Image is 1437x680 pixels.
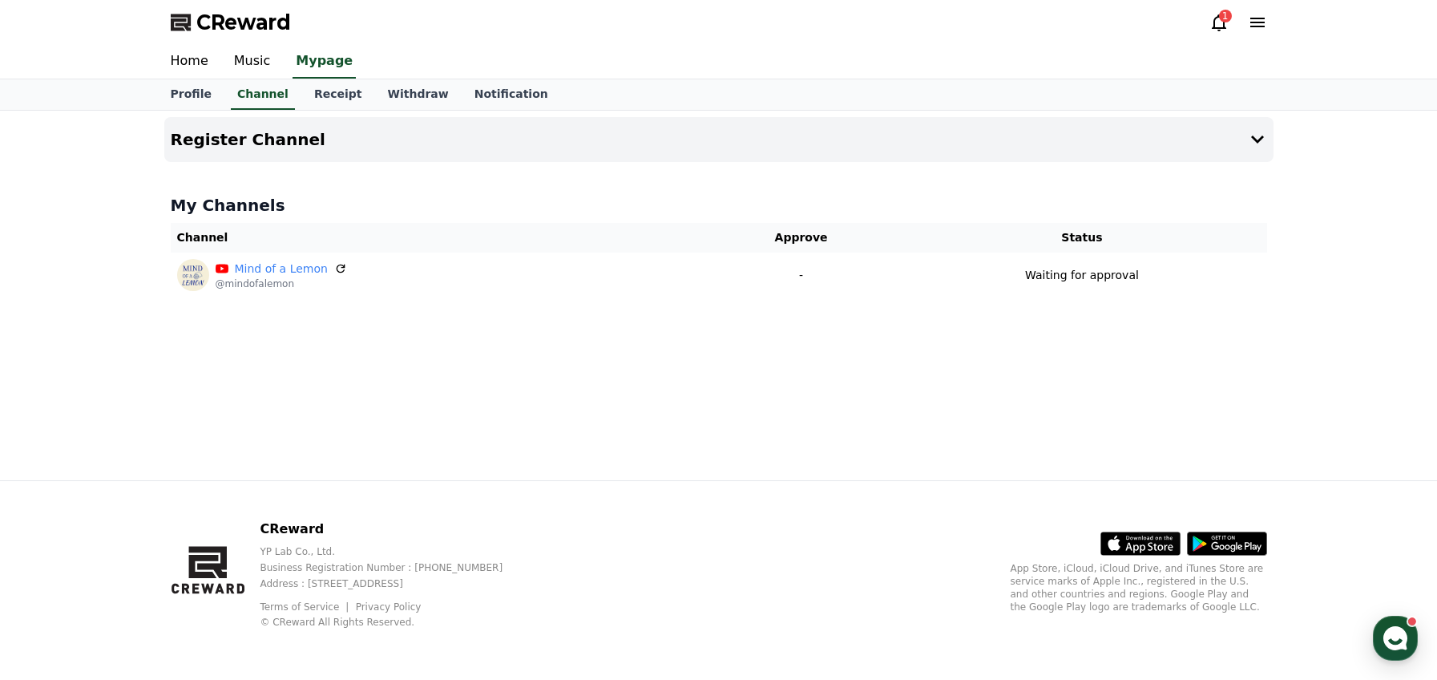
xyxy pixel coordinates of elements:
[171,194,1267,217] h4: My Channels
[705,223,898,253] th: Approve
[171,223,705,253] th: Channel
[171,131,325,148] h4: Register Channel
[897,223,1266,253] th: Status
[158,79,224,110] a: Profile
[235,261,328,277] a: Mind of a Lemon
[260,545,528,558] p: YP Lab Co., Ltd.
[260,601,351,613] a: Terms of Service
[41,532,69,545] span: Home
[260,616,528,629] p: © CReward All Rights Reserved.
[221,45,284,79] a: Music
[301,79,375,110] a: Receipt
[106,508,207,548] a: Messages
[196,10,291,35] span: CReward
[260,561,528,574] p: Business Registration Number : [PHONE_NUMBER]
[260,520,528,539] p: CReward
[1011,562,1267,613] p: App Store, iCloud, iCloud Drive, and iTunes Store are service marks of Apple Inc., registered in ...
[1209,13,1229,32] a: 1
[1219,10,1232,22] div: 1
[158,45,221,79] a: Home
[207,508,308,548] a: Settings
[133,533,180,546] span: Messages
[216,277,347,290] p: @mindofalemon
[164,117,1274,162] button: Register Channel
[5,508,106,548] a: Home
[260,577,528,590] p: Address : [STREET_ADDRESS]
[356,601,422,613] a: Privacy Policy
[293,45,356,79] a: Mypage
[237,532,277,545] span: Settings
[231,79,295,110] a: Channel
[1025,267,1139,284] p: Waiting for approval
[171,10,291,35] a: CReward
[374,79,461,110] a: Withdraw
[177,259,209,291] img: Mind of a Lemon
[712,267,891,284] p: -
[462,79,561,110] a: Notification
